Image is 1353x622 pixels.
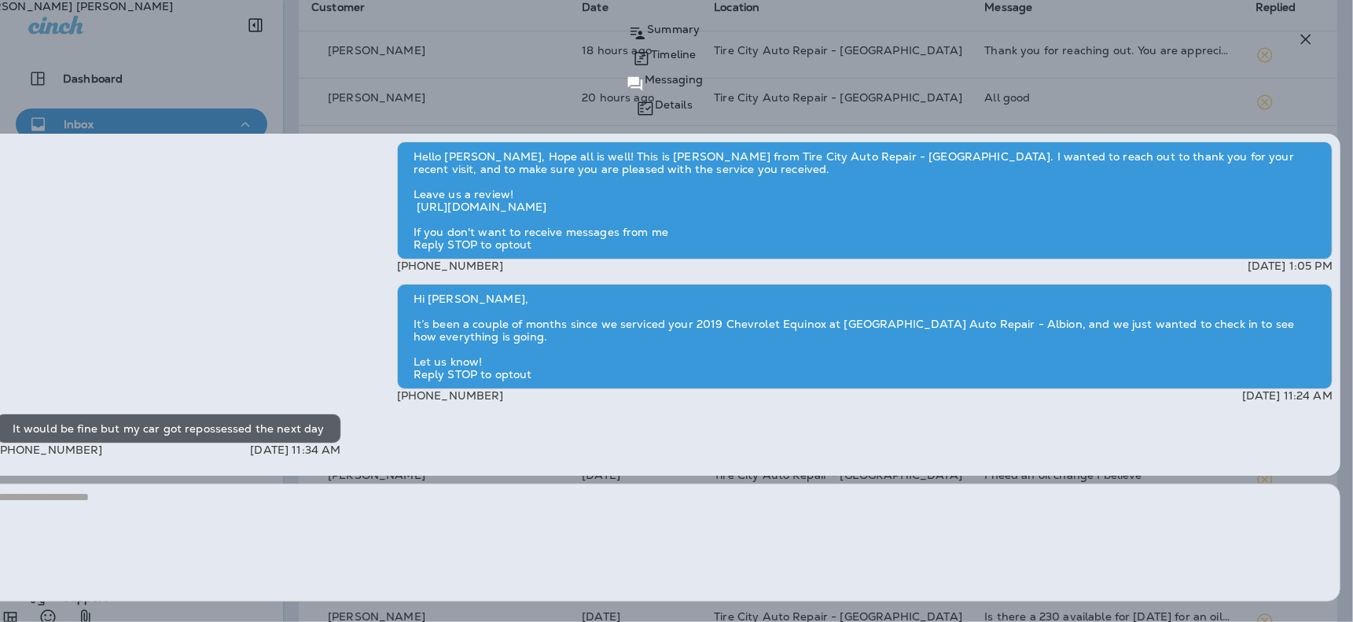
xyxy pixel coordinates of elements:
p: [PHONE_NUMBER] [397,389,504,402]
p: [DATE] 11:34 AM [250,443,340,456]
p: [DATE] 1:05 PM [1248,259,1333,272]
p: Summary [647,23,700,35]
p: [PHONE_NUMBER] [397,259,504,272]
p: [DATE] 11:24 AM [1242,389,1333,402]
p: Messaging [645,73,703,86]
p: Timeline [651,48,696,61]
div: Hi [PERSON_NAME], It’s been a couple of months since we serviced your 2019 Chevrolet Equinox at [... [397,284,1333,389]
p: Details [655,98,693,111]
div: Hello [PERSON_NAME], Hope all is well! This is [PERSON_NAME] from Tire City Auto Repair - [GEOGRA... [397,142,1333,259]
